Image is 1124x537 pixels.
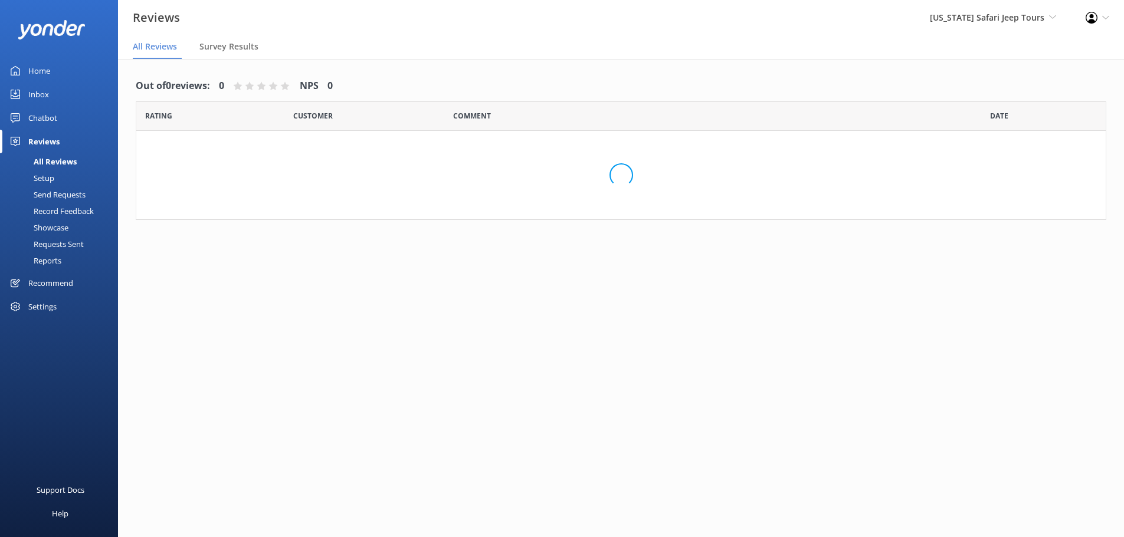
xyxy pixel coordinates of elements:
div: Setup [7,170,54,186]
div: Recommend [28,271,73,295]
div: Reviews [28,130,60,153]
div: Requests Sent [7,236,84,252]
div: Home [28,59,50,83]
h3: Reviews [133,8,180,27]
span: Date [145,110,172,121]
a: Record Feedback [7,203,118,219]
div: Settings [28,295,57,318]
a: Showcase [7,219,118,236]
div: All Reviews [7,153,77,170]
span: All Reviews [133,41,177,52]
h4: 0 [327,78,333,94]
span: Survey Results [199,41,258,52]
h4: NPS [300,78,319,94]
h4: 0 [219,78,224,94]
span: Date [293,110,333,121]
div: Reports [7,252,61,269]
div: Help [52,502,68,525]
a: Setup [7,170,118,186]
div: Showcase [7,219,68,236]
a: Requests Sent [7,236,118,252]
a: All Reviews [7,153,118,170]
div: Record Feedback [7,203,94,219]
span: Question [453,110,491,121]
div: Chatbot [28,106,57,130]
a: Send Requests [7,186,118,203]
span: [US_STATE] Safari Jeep Tours [930,12,1044,23]
h4: Out of 0 reviews: [136,78,210,94]
span: Date [990,110,1008,121]
div: Support Docs [37,478,84,502]
div: Inbox [28,83,49,106]
img: yonder-white-logo.png [18,20,86,39]
a: Reports [7,252,118,269]
div: Send Requests [7,186,86,203]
